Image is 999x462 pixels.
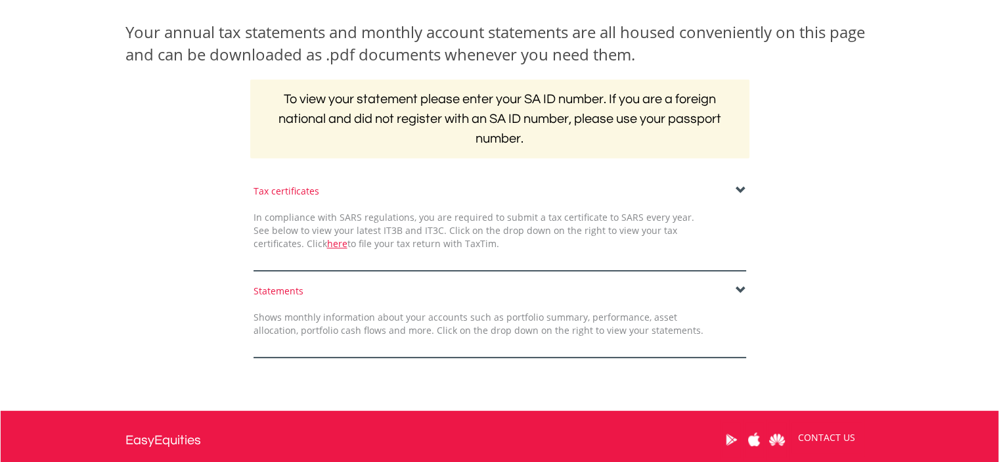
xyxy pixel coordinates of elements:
[789,419,864,456] a: CONTACT US
[254,185,746,198] div: Tax certificates
[250,80,749,158] h2: To view your statement please enter your SA ID number. If you are a foreign national and did not ...
[327,237,347,250] a: here
[254,211,694,250] span: In compliance with SARS regulations, you are required to submit a tax certificate to SARS every y...
[720,419,743,460] a: Google Play
[766,419,789,460] a: Huawei
[125,21,874,66] div: Your annual tax statements and monthly account statements are all housed conveniently on this pag...
[307,237,499,250] span: Click to file your tax return with TaxTim.
[254,285,746,298] div: Statements
[743,419,766,460] a: Apple
[244,311,713,337] div: Shows monthly information about your accounts such as portfolio summary, performance, asset alloc...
